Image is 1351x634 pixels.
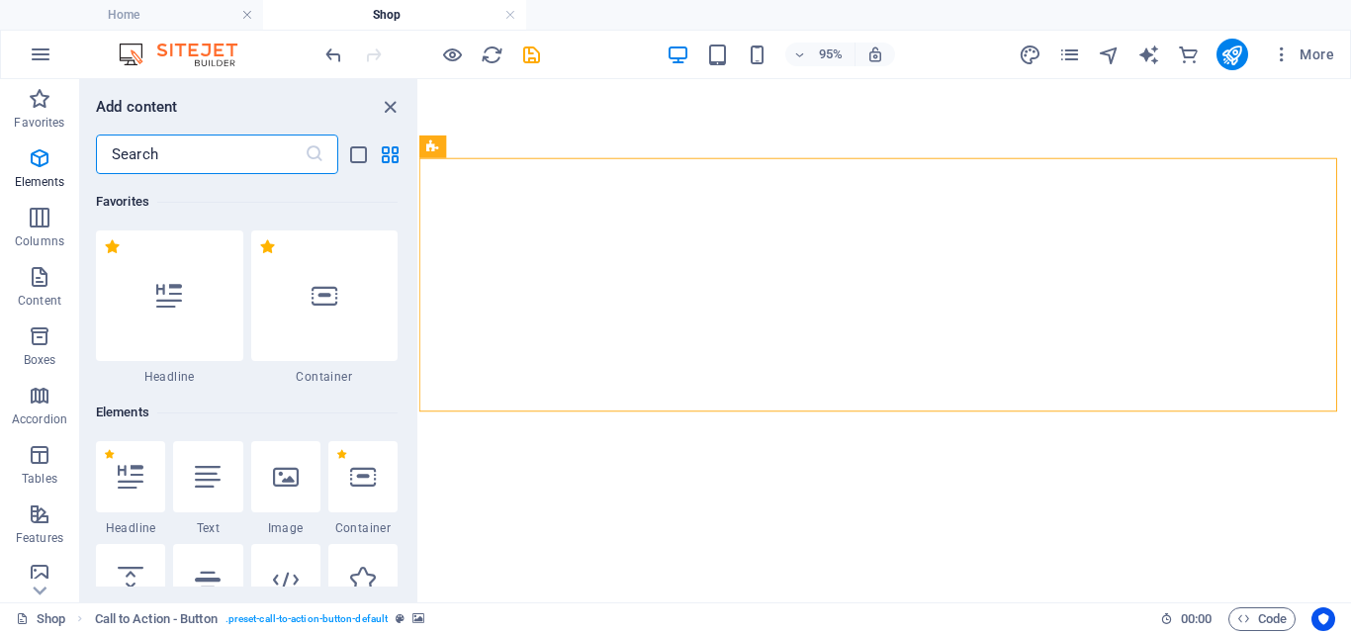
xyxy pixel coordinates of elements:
[1058,44,1081,66] i: Pages (Ctrl+Alt+S)
[1237,607,1287,631] span: Code
[1019,43,1042,66] button: design
[95,607,425,631] nav: breadcrumb
[1216,39,1248,70] button: publish
[1264,39,1342,70] button: More
[1311,607,1335,631] button: Usercentrics
[225,607,388,631] span: . preset-call-to-action-button-default
[412,613,424,624] i: This element contains a background
[322,44,345,66] i: Undo: Delete elements (Ctrl+Z)
[440,43,464,66] button: Click here to leave preview mode and continue editing
[104,238,121,255] span: Remove from favorites
[96,95,178,119] h6: Add content
[15,233,64,249] p: Columns
[328,441,398,536] div: Container
[1181,607,1212,631] span: 00 00
[14,115,64,131] p: Favorites
[251,441,320,536] div: Image
[336,449,347,460] span: Remove from favorites
[1177,44,1200,66] i: Commerce
[96,230,243,385] div: Headline
[251,369,399,385] span: Container
[1137,44,1160,66] i: AI Writer
[173,441,242,536] div: Text
[104,449,115,460] span: Remove from favorites
[378,142,402,166] button: grid-view
[16,607,65,631] a: Click to cancel selection. Double-click to open Pages
[18,293,61,309] p: Content
[346,142,370,166] button: list-view
[519,43,543,66] button: save
[1098,43,1122,66] button: navigator
[263,4,526,26] h4: Shop
[866,45,884,63] i: On resize automatically adjust zoom level to fit chosen device.
[1177,43,1201,66] button: commerce
[378,95,402,119] button: close panel
[259,238,276,255] span: Remove from favorites
[815,43,847,66] h6: 95%
[520,44,543,66] i: Save (Ctrl+S)
[481,44,503,66] i: Reload page
[1098,44,1121,66] i: Navigator
[96,369,243,385] span: Headline
[1220,44,1243,66] i: Publish
[22,471,57,487] p: Tables
[251,230,399,385] div: Container
[1228,607,1296,631] button: Code
[251,520,320,536] span: Image
[173,520,242,536] span: Text
[321,43,345,66] button: undo
[1272,45,1334,64] span: More
[1137,43,1161,66] button: text_generator
[1019,44,1041,66] i: Design (Ctrl+Alt+Y)
[24,352,56,368] p: Boxes
[785,43,856,66] button: 95%
[95,607,218,631] span: Click to select. Double-click to edit
[96,520,165,536] span: Headline
[12,411,67,427] p: Accordion
[1195,611,1198,626] span: :
[328,520,398,536] span: Container
[16,530,63,546] p: Features
[114,43,262,66] img: Editor Logo
[96,135,305,174] input: Search
[15,174,65,190] p: Elements
[396,613,405,624] i: This element is a customizable preset
[96,190,398,214] h6: Favorites
[1058,43,1082,66] button: pages
[1160,607,1213,631] h6: Session time
[96,401,398,424] h6: Elements
[96,441,165,536] div: Headline
[480,43,503,66] button: reload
